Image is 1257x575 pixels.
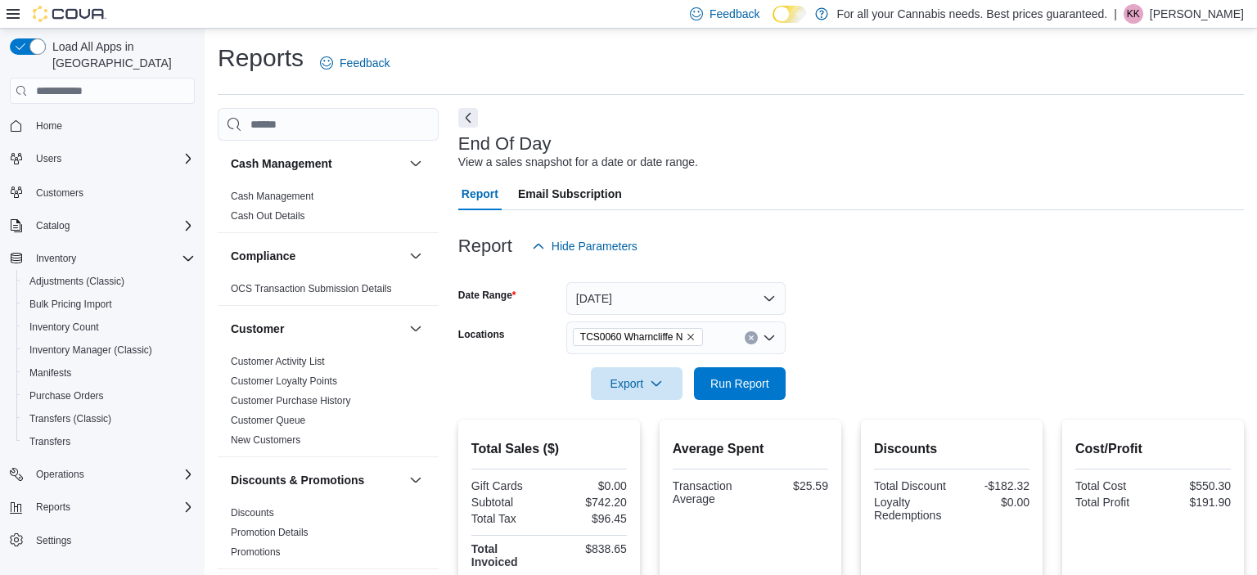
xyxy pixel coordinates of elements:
span: Hide Parameters [552,238,638,254]
button: Users [3,147,201,170]
button: Cash Management [406,154,426,173]
span: Manifests [29,366,71,380]
a: Customer Queue [231,415,305,426]
p: For all your Cannabis needs. Best prices guaranteed. [836,4,1107,24]
a: Manifests [23,363,78,383]
button: Export [591,367,683,400]
button: Transfers (Classic) [16,407,201,430]
label: Date Range [458,289,516,302]
a: Feedback [313,47,396,79]
span: Promotions [231,546,281,559]
span: Inventory Count [29,321,99,334]
span: Inventory Manager (Classic) [29,344,152,357]
a: Home [29,116,69,136]
div: Customer [218,352,439,456]
a: Settings [29,531,78,550]
h2: Cost/Profit [1075,439,1231,459]
a: Inventory Manager (Classic) [23,340,159,360]
span: Export [601,367,673,400]
span: Settings [36,534,71,547]
button: Remove TCS0060 Wharncliffe N from selection in this group [686,332,696,342]
div: $0.00 [552,479,627,492]
button: Compliance [231,248,403,264]
span: Cash Management [231,190,313,203]
h3: End Of Day [458,134,552,154]
a: Inventory Count [23,317,106,337]
div: Gift Cards [471,479,546,492]
span: Inventory [29,249,195,268]
a: New Customers [231,434,300,446]
span: Load All Apps in [GEOGRAPHIC_DATA] [46,38,195,71]
a: Cash Management [231,191,313,202]
button: Operations [3,463,201,486]
span: Inventory Count [23,317,195,337]
div: Total Cost [1075,479,1150,492]
span: Reports [29,497,195,517]
h2: Total Sales ($) [471,439,627,459]
button: Hide Parameters [525,230,644,263]
a: OCS Transaction Submission Details [231,283,392,294]
button: Run Report [694,367,786,400]
span: Home [36,119,62,133]
button: Bulk Pricing Import [16,293,201,316]
span: Catalog [29,216,195,236]
span: Customer Purchase History [231,394,351,407]
span: Customer Loyalty Points [231,375,337,388]
span: Transfers [23,432,195,451]
span: Users [36,152,61,165]
span: Transfers [29,435,70,448]
button: Users [29,149,68,168]
span: Bulk Pricing Import [29,298,112,311]
a: Transfers (Classic) [23,409,118,429]
span: Settings [29,530,195,550]
span: Customers [29,182,195,202]
div: Discounts & Promotions [218,503,439,568]
div: Total Profit [1075,496,1150,509]
div: Total Tax [471,512,546,525]
div: $0.00 [955,496,1029,509]
span: Dark Mode [773,23,773,24]
div: Kate Kerschner [1124,4,1143,24]
button: Adjustments (Classic) [16,270,201,293]
label: Locations [458,328,505,341]
div: Loyalty Redemptions [874,496,948,522]
a: Promotions [231,546,281,558]
a: Customer Purchase History [231,395,351,407]
button: Home [3,114,201,137]
button: Transfers [16,430,201,453]
h3: Discounts & Promotions [231,472,364,488]
button: Settings [3,528,201,552]
span: Customer Activity List [231,355,325,368]
button: Discounts & Promotions [406,470,426,490]
a: Customer Loyalty Points [231,375,337,387]
div: Subtotal [471,496,546,509]
a: Bulk Pricing Import [23,294,119,314]
span: Adjustments (Classic) [23,272,195,291]
h1: Reports [218,42,304,74]
h3: Cash Management [231,155,332,172]
button: [DATE] [566,282,786,315]
div: -$182.32 [955,479,1029,492]
span: Customers [36,186,83,200]
span: Purchase Orders [29,389,104,402]
button: Compliance [406,246,426,266]
a: Transfers [23,432,77,451]
span: TCS0060 Wharncliffe N [580,329,683,345]
span: Discounts [231,506,274,519]
button: Next [458,108,478,128]
button: Catalog [29,216,76,236]
span: TCS0060 Wharncliffe N [573,328,704,346]
a: Cash Out Details [231,210,305,222]
input: Dark Mode [773,6,807,23]
button: Inventory [3,247,201,270]
span: Promotion Details [231,526,309,539]
span: Report [462,177,498,210]
p: | [1114,4,1117,24]
strong: Total Invoiced [471,542,518,568]
span: Transfers (Classic) [23,409,195,429]
div: Cash Management [218,186,439,232]
button: Customer [406,319,426,339]
a: Customer Activity List [231,356,325,367]
span: Manifests [23,363,195,383]
span: Transfers (Classic) [29,412,111,425]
